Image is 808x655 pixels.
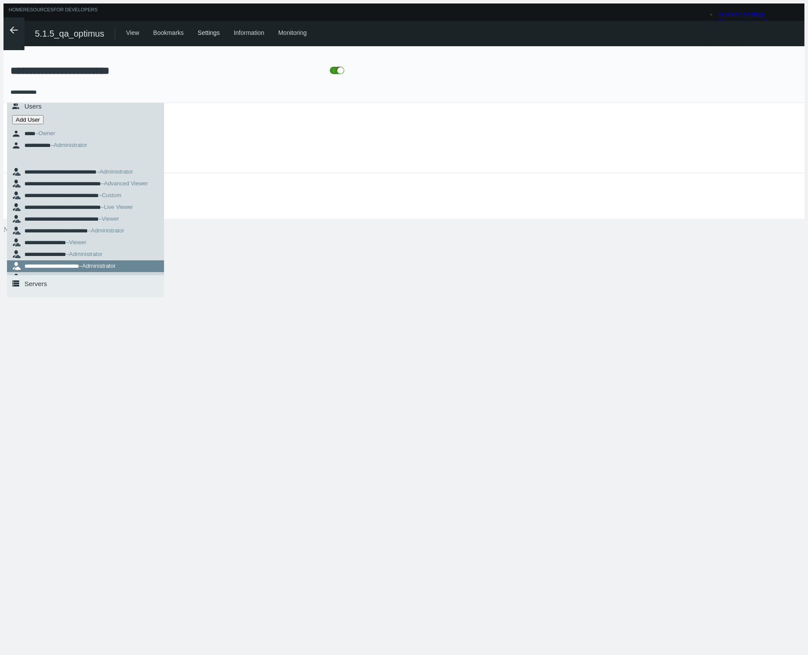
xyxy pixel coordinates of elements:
span: – [66,239,69,246]
a: For Developers [54,7,98,18]
a: Monitoring [278,29,307,36]
nx-search-highlight: Administrator [91,227,124,234]
span: – [101,204,104,210]
nx-search-highlight: Live Viewer [104,204,133,210]
a: Information [234,29,264,36]
a: Bookmarks [153,29,184,36]
a: View [126,29,139,36]
div: No unsaved changes [3,226,805,240]
button: Add User [12,115,44,124]
nx-search-highlight: Administrator [69,251,103,257]
span: – [99,192,102,198]
nx-search-highlight: Administrator [99,168,133,175]
nx-search-highlight: Administrator [82,263,116,269]
nx-search-highlight: Viewer [102,215,119,222]
span: Unrestricted access including the ability to share [10,154,798,166]
a: Resources [23,7,54,18]
nx-search-highlight: Viewer [93,274,110,281]
span: – [79,263,82,269]
nx-search-highlight: Owner [38,130,55,136]
span: Servers [24,280,47,287]
span: Users [24,102,41,110]
span: – [51,142,54,148]
span: – [101,180,104,187]
span: – [90,274,93,281]
span: – [88,227,91,234]
a: Change Password [717,18,767,26]
nx-search-highlight: Administrator [54,142,87,148]
div: Settings [198,29,220,44]
a: Account Settings [717,10,765,18]
span: – [35,130,38,136]
span: – [96,168,99,175]
nx-search-highlight: Advanced Viewer [104,180,148,187]
nx-search-highlight: Custom [102,192,121,198]
span: – [66,251,69,257]
span: 5.1.5_qa_optimus [35,29,104,39]
span: – [99,215,102,222]
a: Home [9,7,23,18]
nx-search-highlight: Viewer [69,239,86,246]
